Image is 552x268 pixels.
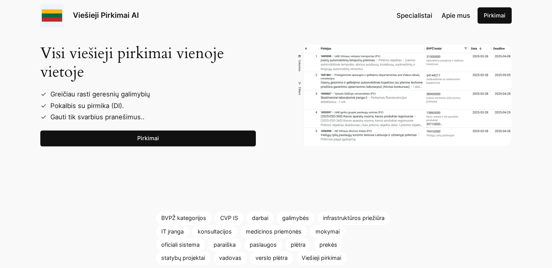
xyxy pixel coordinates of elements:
[47,112,256,123] li: Gauti tik svarbius pranešimus..
[310,225,345,238] a: mokymai
[156,251,210,265] a: statybų projektai
[47,89,256,100] li: Greičiau rasti geresnių galimybių
[277,211,314,225] a: galimybės
[296,251,347,265] a: Viešieji pirkimai
[215,211,243,225] a: CVP IS
[247,211,274,225] a: darbai
[397,10,470,21] nav: Navigation
[397,10,432,21] a: Specialistai
[442,12,470,19] span: Apie mus
[156,225,189,238] a: IT įranga
[40,131,256,147] a: Pirkimai
[47,100,256,112] li: Pokalbis su pirmika (DI).
[208,238,241,251] a: paraiška
[442,10,470,21] a: Apie mus
[192,225,237,238] a: konsultacijos
[40,4,64,27] img: Viešieji pirkimai logo
[317,211,390,225] a: infrastruktūros priežiūra
[314,238,343,251] a: prekės
[214,251,247,265] a: vadovas
[73,10,139,20] a: Viešieji Pirkimai AI
[240,225,307,238] a: medicinos priemonės
[250,251,293,265] a: verslo plėtra
[244,238,282,251] a: paslaugos
[156,211,212,225] a: BVPŽ kategorijos
[478,7,512,24] a: Pirkimai
[397,12,432,19] span: Specialistai
[40,44,256,81] h2: Visi viešieji pirkimai vienoje vietoje
[156,238,205,251] a: oficiali sistema
[285,238,311,251] a: plėtra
